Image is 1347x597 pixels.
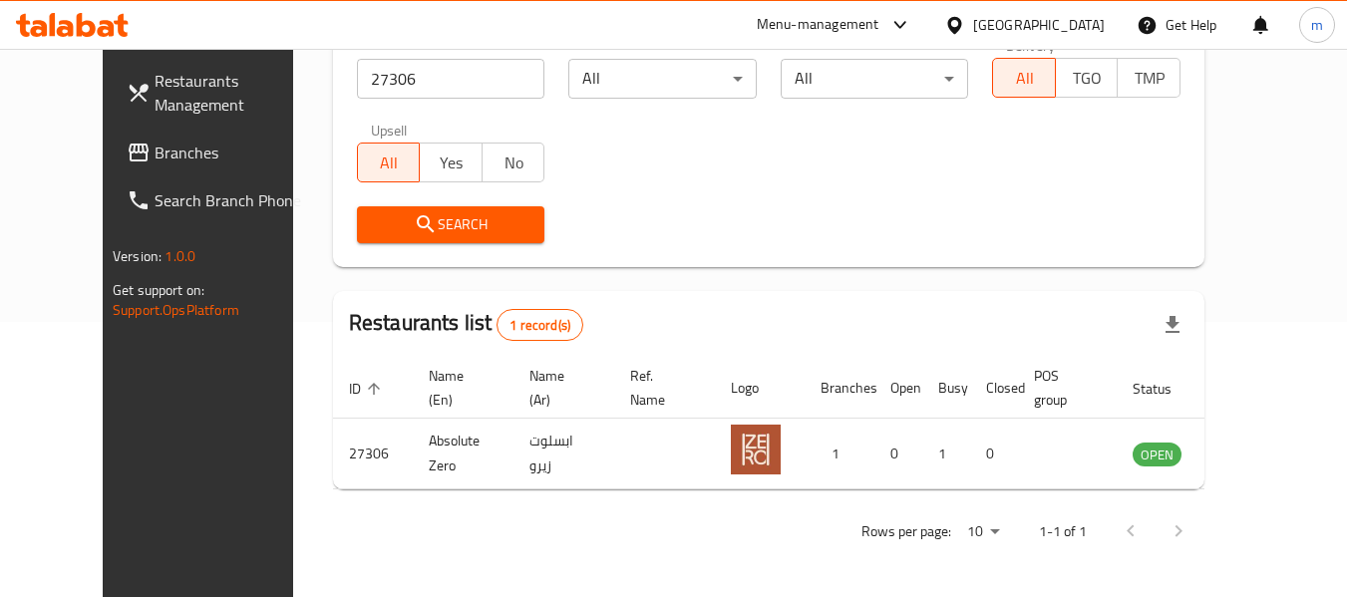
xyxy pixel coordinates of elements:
button: All [357,143,421,182]
span: POS group [1034,364,1093,412]
span: Status [1133,377,1197,401]
span: Name (En) [429,364,490,412]
td: 27306 [333,419,413,489]
span: Restaurants Management [155,69,312,117]
h2: Restaurants list [349,308,583,341]
span: TGO [1064,64,1111,93]
span: Get support on: [113,277,204,303]
th: Branches [805,358,874,419]
table: enhanced table [333,358,1290,489]
p: 1-1 of 1 [1039,519,1087,544]
a: Support.OpsPlatform [113,297,239,323]
p: Rows per page: [861,519,951,544]
button: TMP [1117,58,1180,98]
span: TMP [1126,64,1173,93]
span: ID [349,377,387,401]
button: All [992,58,1056,98]
span: All [366,149,413,177]
span: 1.0.0 [165,243,195,269]
img: Absolute Zero [731,425,781,474]
span: 1 record(s) [498,316,582,335]
span: Version: [113,243,162,269]
td: 0 [874,419,922,489]
span: Ref. Name [630,364,691,412]
a: Search Branch Phone [111,176,328,224]
div: Rows per page: [959,517,1007,547]
button: Search [357,206,545,243]
span: Search Branch Phone [155,188,312,212]
td: ابسلوت زيرو [513,419,614,489]
td: 1 [922,419,970,489]
label: Upsell [371,123,408,137]
div: All [568,59,757,99]
th: Busy [922,358,970,419]
span: OPEN [1133,444,1181,466]
a: Branches [111,129,328,176]
div: [GEOGRAPHIC_DATA] [973,14,1105,36]
div: Menu-management [757,13,879,37]
td: 1 [805,419,874,489]
th: Open [874,358,922,419]
button: Yes [419,143,483,182]
span: Name (Ar) [529,364,590,412]
th: Closed [970,358,1018,419]
th: Logo [715,358,805,419]
span: All [1001,64,1048,93]
div: Export file [1149,301,1196,349]
span: Search [373,212,529,237]
input: Search for restaurant name or ID.. [357,59,545,99]
div: All [781,59,969,99]
label: Delivery [1006,38,1056,52]
button: No [482,143,545,182]
a: Restaurants Management [111,57,328,129]
span: No [491,149,537,177]
span: m [1311,14,1323,36]
button: TGO [1055,58,1119,98]
div: OPEN [1133,443,1181,466]
span: Yes [428,149,475,177]
td: Absolute Zero [413,419,513,489]
span: Branches [155,141,312,164]
td: 0 [970,419,1018,489]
